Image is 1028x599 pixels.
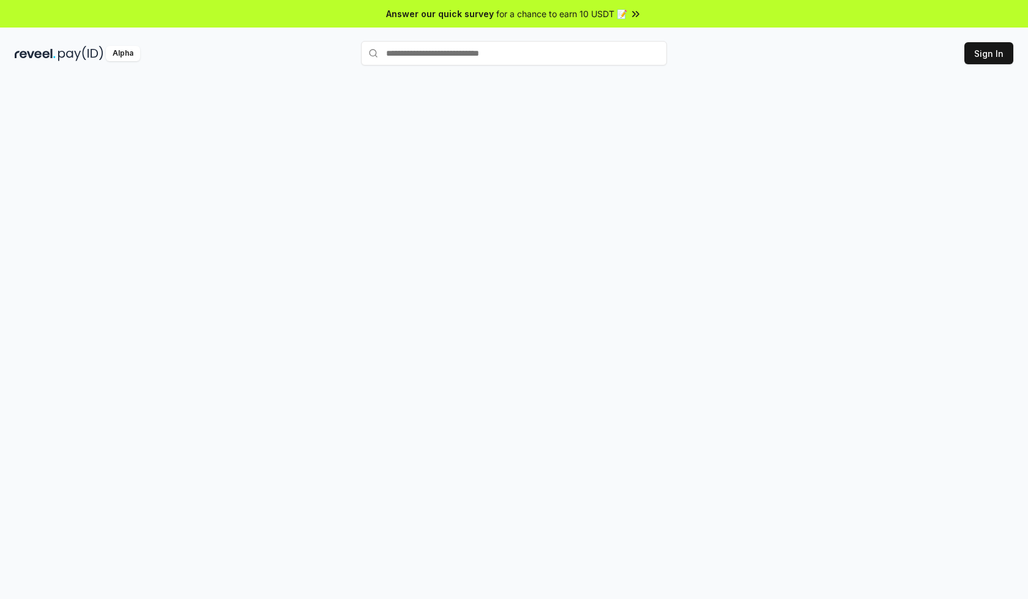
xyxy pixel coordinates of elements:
[386,7,494,20] span: Answer our quick survey
[106,46,140,61] div: Alpha
[496,7,627,20] span: for a chance to earn 10 USDT 📝
[964,42,1013,64] button: Sign In
[58,46,103,61] img: pay_id
[15,46,56,61] img: reveel_dark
